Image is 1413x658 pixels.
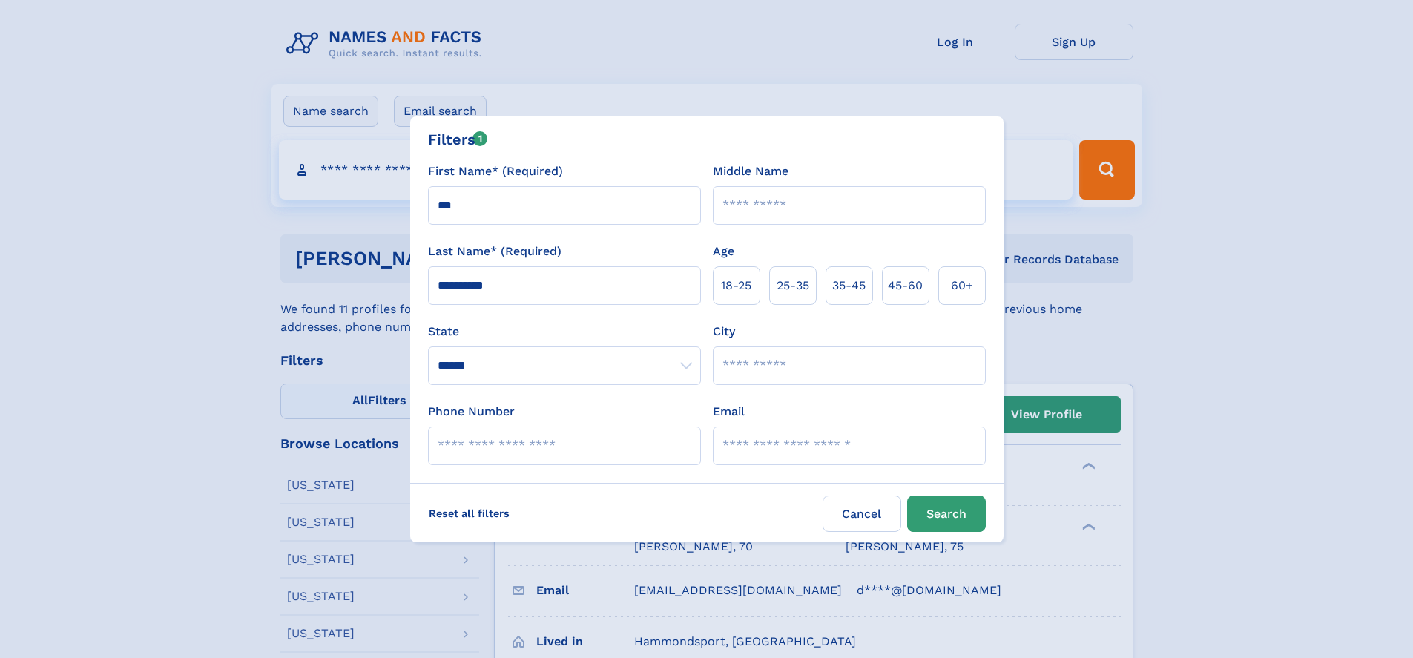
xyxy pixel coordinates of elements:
label: Cancel [823,496,901,532]
label: Middle Name [713,162,788,180]
button: Search [907,496,986,532]
span: 60+ [951,277,973,295]
label: Age [713,243,734,260]
label: Email [713,403,745,421]
div: Filters [428,128,488,151]
label: Reset all filters [419,496,519,531]
span: 35‑45 [832,277,866,295]
label: State [428,323,701,340]
span: 18‑25 [721,277,751,295]
label: Phone Number [428,403,515,421]
label: Last Name* (Required) [428,243,561,260]
label: City [713,323,735,340]
span: 25‑35 [777,277,809,295]
label: First Name* (Required) [428,162,563,180]
span: 45‑60 [888,277,923,295]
